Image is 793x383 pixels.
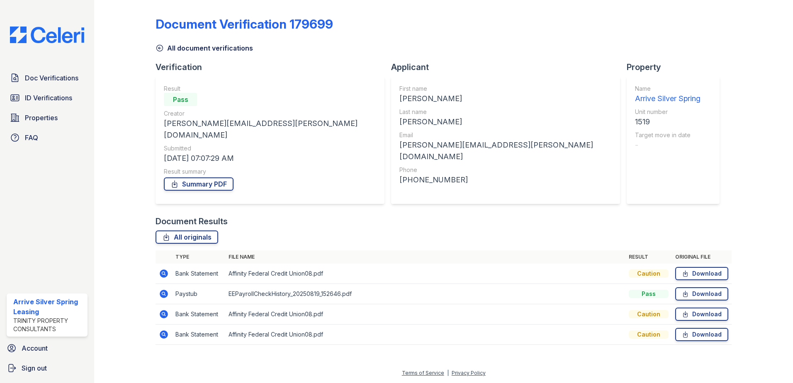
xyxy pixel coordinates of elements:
div: Document Verification 179699 [156,17,333,32]
td: Paystub [172,284,225,304]
td: Bank Statement [172,304,225,325]
a: Name Arrive Silver Spring [635,85,701,104]
div: Caution [629,269,669,278]
div: 1519 [635,116,701,128]
a: Summary PDF [164,177,234,191]
a: Terms of Service [402,370,444,376]
span: FAQ [25,133,38,143]
a: Download [675,267,728,280]
a: Privacy Policy [452,370,486,376]
a: Download [675,287,728,301]
td: Bank Statement [172,264,225,284]
div: Arrive Silver Spring [635,93,701,104]
iframe: chat widget [758,350,785,375]
div: Applicant [391,61,627,73]
div: [DATE] 07:07:29 AM [164,153,376,164]
td: Bank Statement [172,325,225,345]
div: Arrive Silver Spring Leasing [13,297,84,317]
span: Sign out [22,363,47,373]
a: ID Verifications [7,90,88,106]
div: Pass [164,93,197,106]
a: FAQ [7,129,88,146]
a: All document verifications [156,43,253,53]
div: [PERSON_NAME][EMAIL_ADDRESS][PERSON_NAME][DOMAIN_NAME] [399,139,612,162]
td: Affinity Federal Credit Union08.pdf [225,325,625,345]
th: Original file [672,250,732,264]
th: Result [625,250,672,264]
div: Submitted [164,144,376,153]
div: Phone [399,166,612,174]
th: Type [172,250,225,264]
span: Doc Verifications [25,73,78,83]
div: Verification [156,61,391,73]
div: Last name [399,108,612,116]
div: Result summary [164,167,376,176]
a: Properties [7,109,88,126]
span: Account [22,343,48,353]
div: [PHONE_NUMBER] [399,174,612,186]
a: Account [3,340,91,356]
a: Doc Verifications [7,70,88,86]
div: Document Results [156,216,228,227]
div: Caution [629,330,669,339]
div: First name [399,85,612,93]
div: Trinity Property Consultants [13,317,84,333]
div: Property [627,61,726,73]
a: All originals [156,230,218,244]
div: Result [164,85,376,93]
img: CE_Logo_Blue-a8612792a0a2168367f1c8372b55b34899dd931a85d93a1a3d3e32e68fde9ad4.png [3,27,91,43]
a: Sign out [3,360,91,376]
span: ID Verifications [25,93,72,103]
td: Affinity Federal Credit Union08.pdf [225,264,625,284]
div: [PERSON_NAME][EMAIL_ADDRESS][PERSON_NAME][DOMAIN_NAME] [164,118,376,141]
div: [PERSON_NAME] [399,93,612,104]
td: EEPayrollCheckHistory_20250819_152646.pdf [225,284,625,304]
th: File name [225,250,625,264]
span: Properties [25,113,58,123]
div: [PERSON_NAME] [399,116,612,128]
div: Creator [164,109,376,118]
div: | [447,370,449,376]
div: Caution [629,310,669,318]
div: Name [635,85,701,93]
div: - [635,139,701,151]
a: Download [675,308,728,321]
td: Affinity Federal Credit Union08.pdf [225,304,625,325]
div: Unit number [635,108,701,116]
a: Download [675,328,728,341]
div: Pass [629,290,669,298]
div: Target move in date [635,131,701,139]
div: Email [399,131,612,139]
